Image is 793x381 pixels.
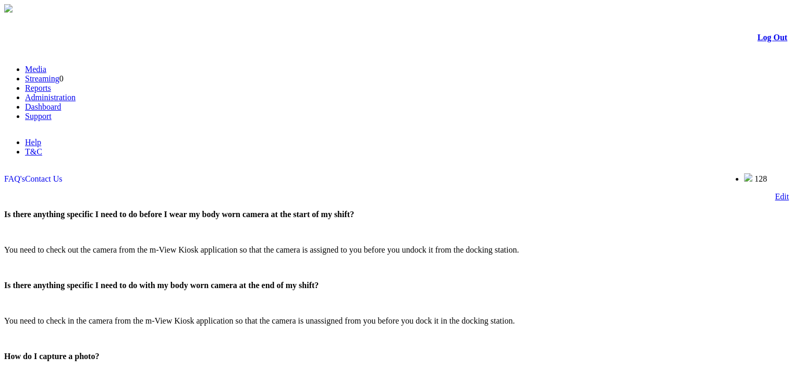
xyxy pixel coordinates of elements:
[4,174,25,183] a: FAQ's
[758,33,787,42] a: Log Out
[25,93,76,102] a: Administration
[754,174,767,183] span: 128
[59,74,64,83] span: 0
[25,147,42,156] a: T&C
[775,192,789,201] a: Edit
[25,84,51,92] a: Reports
[25,174,63,183] a: Contact Us
[25,112,52,121] a: Support
[25,74,59,83] a: Streaming
[4,316,789,326] p: You need to check in the camera from the m-View Kiosk application so that the camera is unassigne...
[744,173,752,182] img: bell25.png
[4,4,13,13] img: arrow-3.png
[4,210,354,219] span: Is there anything specific I need to do before I wear my body worn camera at the start of my shift?
[4,281,319,290] span: Is there anything specific I need to do with my body worn camera at the end of my shift?
[4,352,99,361] span: How do I capture a photo?
[591,174,723,182] span: Welcome, System Administrator (Administrator)
[25,138,41,147] a: Help
[4,245,789,255] p: You need to check out the camera from the m-View Kiosk application so that the camera is assigned...
[25,102,61,111] a: Dashboard
[25,65,46,74] a: Media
